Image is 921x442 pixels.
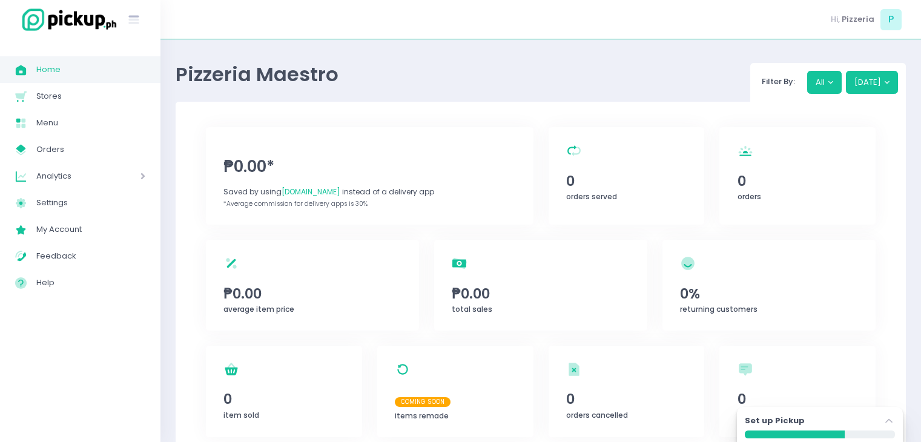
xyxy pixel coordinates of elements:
[434,240,647,331] a: ₱0.00total sales
[549,127,705,225] a: 0orders served
[745,415,805,427] label: Set up Pickup
[15,7,118,33] img: logo
[223,283,401,304] span: ₱0.00
[846,71,899,94] button: [DATE]
[738,389,858,409] span: 0
[36,62,145,78] span: Home
[223,186,515,197] div: Saved by using instead of a delivery app
[566,389,687,409] span: 0
[452,283,630,304] span: ₱0.00
[880,9,902,30] span: P
[680,304,758,314] span: returning customers
[223,199,368,208] span: *Average commission for delivery apps is 30%
[566,171,687,191] span: 0
[719,346,876,437] a: 0refunded orders
[36,275,145,291] span: Help
[395,411,449,421] span: items remade
[223,389,344,409] span: 0
[206,346,362,437] a: 0item sold
[395,397,451,407] span: Coming Soon
[662,240,876,331] a: 0%returning customers
[36,142,145,157] span: Orders
[452,304,492,314] span: total sales
[176,61,338,88] span: Pizzeria Maestro
[36,248,145,264] span: Feedback
[566,410,628,420] span: orders cancelled
[282,186,340,197] span: [DOMAIN_NAME]
[719,127,876,225] a: 0orders
[549,346,705,437] a: 0orders cancelled
[807,71,842,94] button: All
[223,155,515,179] span: ₱0.00*
[680,283,858,304] span: 0%
[36,115,145,131] span: Menu
[831,13,840,25] span: Hi,
[223,410,259,420] span: item sold
[566,191,617,202] span: orders served
[36,195,145,211] span: Settings
[36,222,145,237] span: My Account
[758,76,799,87] span: Filter By:
[738,171,858,191] span: 0
[738,191,761,202] span: orders
[206,240,419,331] a: ₱0.00average item price
[223,304,294,314] span: average item price
[36,88,145,104] span: Stores
[36,168,106,184] span: Analytics
[842,13,874,25] span: Pizzeria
